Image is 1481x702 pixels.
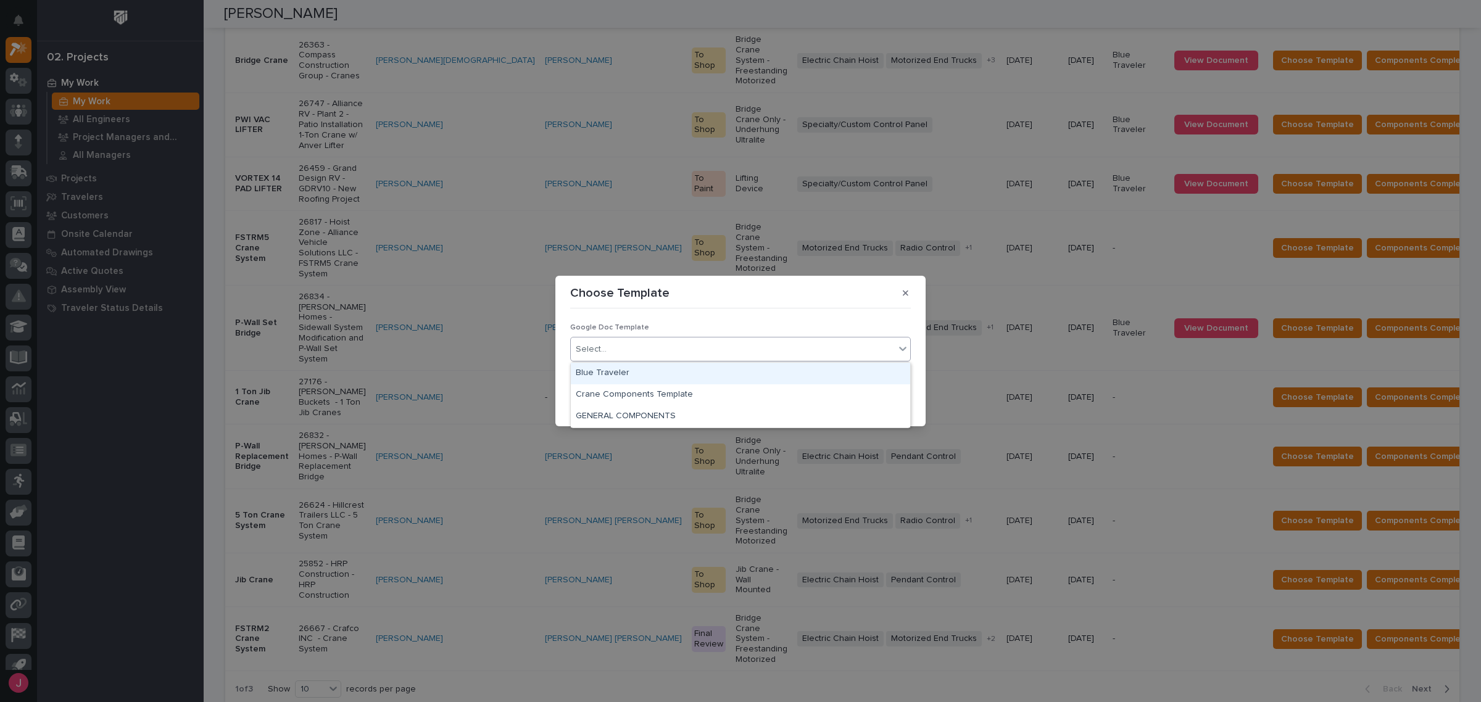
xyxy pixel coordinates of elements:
[570,286,670,300] p: Choose Template
[571,384,910,406] div: Crane Components Template
[571,406,910,427] div: GENERAL COMPONENTS
[576,343,607,356] div: Select...
[570,324,649,331] span: Google Doc Template
[571,363,910,384] div: Blue Traveler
